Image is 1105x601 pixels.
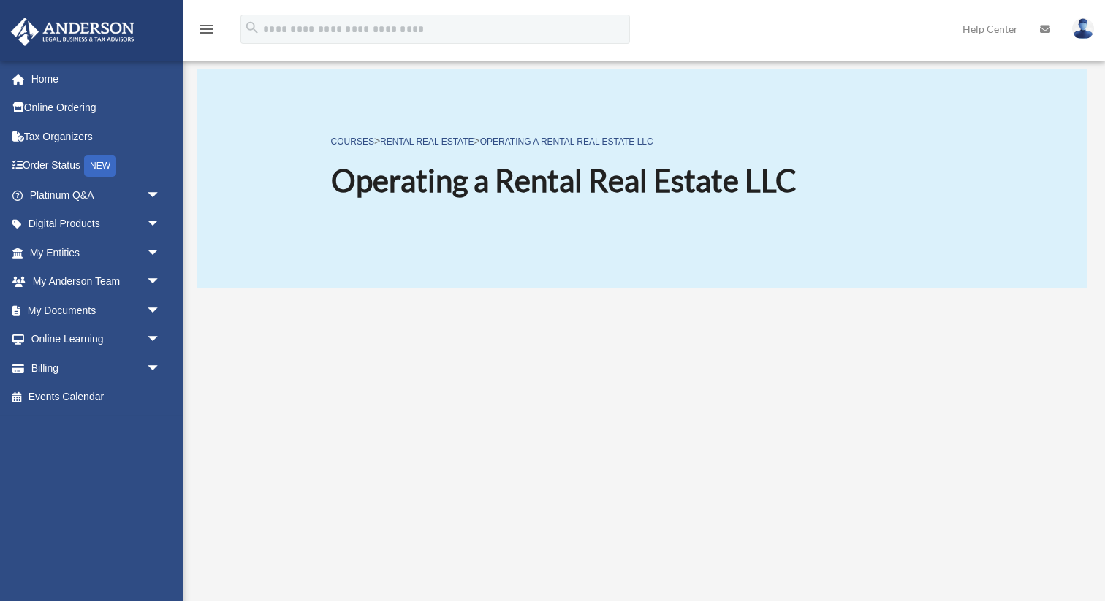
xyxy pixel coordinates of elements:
[10,296,183,325] a: My Documentsarrow_drop_down
[146,267,175,297] span: arrow_drop_down
[146,353,175,383] span: arrow_drop_down
[10,238,183,267] a: My Entitiesarrow_drop_down
[331,132,797,150] p: > >
[10,180,183,210] a: Platinum Q&Aarrow_drop_down
[197,20,215,38] i: menu
[10,267,183,296] a: My Anderson Teamarrow_drop_down
[10,64,183,93] a: Home
[146,238,175,268] span: arrow_drop_down
[146,210,175,240] span: arrow_drop_down
[10,93,183,123] a: Online Ordering
[146,325,175,355] span: arrow_drop_down
[331,137,374,147] a: COURSES
[146,296,175,326] span: arrow_drop_down
[10,210,183,239] a: Digital Productsarrow_drop_down
[10,325,183,354] a: Online Learningarrow_drop_down
[380,137,474,147] a: Rental Real Estate
[10,383,183,412] a: Events Calendar
[480,137,653,147] a: Operating a Rental Real Estate LLC
[10,151,183,181] a: Order StatusNEW
[331,159,797,202] h1: Operating a Rental Real Estate LLC
[7,18,139,46] img: Anderson Advisors Platinum Portal
[84,155,116,177] div: NEW
[197,26,215,38] a: menu
[1072,18,1094,39] img: User Pic
[10,353,183,383] a: Billingarrow_drop_down
[244,20,260,36] i: search
[10,122,183,151] a: Tax Organizers
[146,180,175,210] span: arrow_drop_down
